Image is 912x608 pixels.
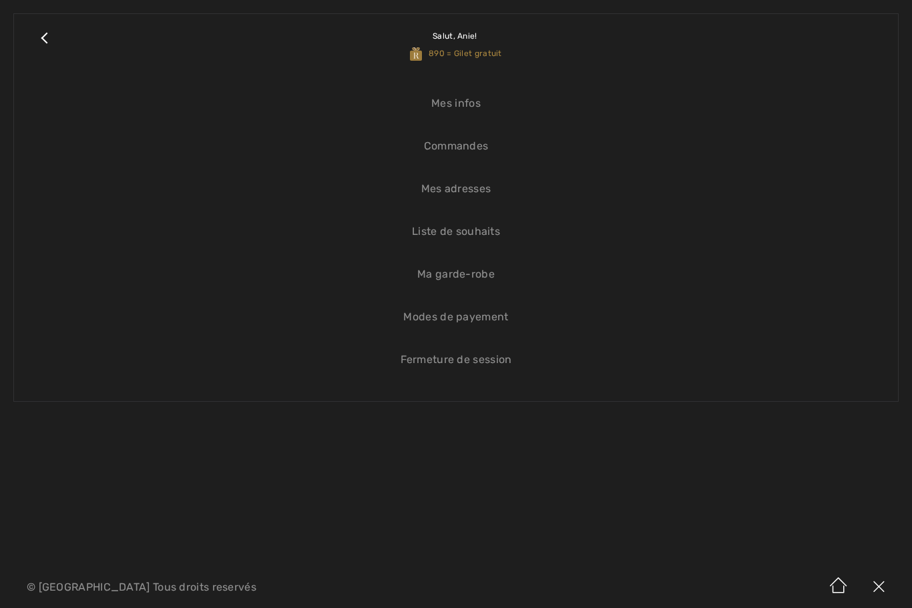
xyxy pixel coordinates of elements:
[27,131,885,161] a: Commandes
[27,217,885,246] a: Liste de souhaits
[27,89,885,118] a: Mes infos
[410,49,502,58] span: 890 = Gilet gratuit
[27,302,885,332] a: Modes de payement
[27,260,885,289] a: Ma garde-robe
[819,567,859,608] img: Accueil
[27,345,885,374] a: Fermeture de session
[27,174,885,204] a: Mes adresses
[27,583,535,592] p: © [GEOGRAPHIC_DATA] Tous droits reservés
[433,31,477,41] span: Salut, Anie!
[859,567,899,608] img: X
